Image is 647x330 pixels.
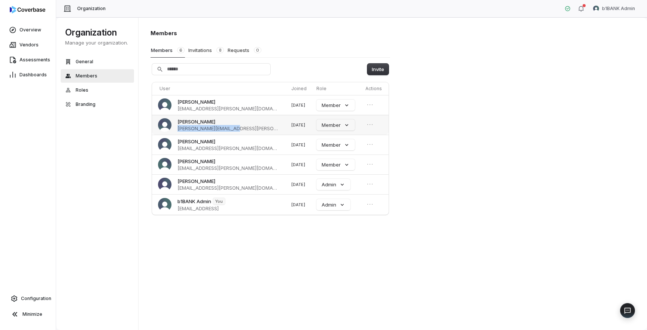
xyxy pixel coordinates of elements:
span: b1BANK Admin [602,6,635,12]
button: Branding [61,98,134,111]
a: Dashboards [1,68,54,82]
span: [DATE] [291,202,305,207]
button: Invite [367,64,389,75]
span: Vendors [19,42,39,48]
span: [DATE] [291,142,305,147]
button: Members [151,43,185,58]
button: Roles [61,83,134,97]
button: Open menu [365,200,374,209]
img: Lauren Caffery [158,98,171,112]
span: [EMAIL_ADDRESS][PERSON_NAME][DOMAIN_NAME] [177,165,278,171]
span: 0 [254,47,261,53]
img: Ian Foster [158,138,171,152]
button: General [61,55,134,68]
span: [PERSON_NAME] [177,138,215,145]
button: Open menu [365,120,374,129]
span: [EMAIL_ADDRESS][PERSON_NAME][DOMAIN_NAME] [177,145,278,152]
input: Search [152,64,270,75]
button: Member [316,159,355,170]
th: Joined [288,82,313,95]
span: Branding [76,101,95,107]
button: b1BANK Admin avatarb1BANK Admin [589,3,640,14]
button: Invitations [188,43,224,57]
span: [DATE] [291,122,305,128]
button: Open menu [365,140,374,149]
span: [EMAIL_ADDRESS] [177,205,225,212]
span: 8 [216,47,224,53]
button: Admin [316,199,350,210]
img: b1BANK Admin [158,198,171,211]
a: Assessments [1,53,54,67]
th: Actions [362,82,389,95]
span: [PERSON_NAME] [177,118,215,125]
span: [PERSON_NAME] [177,178,215,184]
span: [EMAIL_ADDRESS][PERSON_NAME][DOMAIN_NAME] [177,105,278,112]
span: 6 [177,47,185,53]
button: Member [316,100,355,111]
img: b1BANK Admin avatar [593,6,599,12]
span: Roles [76,87,88,93]
span: [PERSON_NAME] [177,98,215,105]
span: [DATE] [291,182,305,187]
span: [EMAIL_ADDRESS][PERSON_NAME][DOMAIN_NAME] [177,184,278,191]
span: [DATE] [291,162,305,167]
span: Configuration [21,296,51,302]
button: Open menu [365,180,374,189]
span: [PERSON_NAME][EMAIL_ADDRESS][PERSON_NAME][DOMAIN_NAME] [177,125,278,132]
span: Dashboards [19,72,47,78]
img: Eve Smith [158,178,171,191]
span: Assessments [19,57,50,63]
span: Organization [77,6,106,12]
button: Open menu [365,100,374,109]
button: Admin [316,179,350,190]
span: Overview [19,27,41,33]
h1: Members [151,29,390,37]
button: Requests [227,43,262,57]
span: Members [76,73,97,79]
th: User [152,82,288,95]
a: Overview [1,23,54,37]
th: Role [313,82,362,95]
img: Chris Axton [158,118,171,132]
p: Manage your organization. [65,39,130,46]
button: Member [316,139,355,150]
span: b1BANK Admin [177,198,211,205]
h1: Organization [65,27,130,39]
a: Configuration [3,292,53,305]
span: Minimize [22,311,42,317]
a: Vendors [1,38,54,52]
button: Members [61,69,134,83]
span: General [76,59,93,65]
span: [DATE] [291,103,305,108]
img: Coverbase logo [10,6,45,13]
img: Tobe Stokes [158,158,171,171]
button: Open menu [365,160,374,169]
span: [PERSON_NAME] [177,158,215,165]
span: You [213,198,225,205]
button: Member [316,119,355,131]
button: Minimize [3,307,53,322]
